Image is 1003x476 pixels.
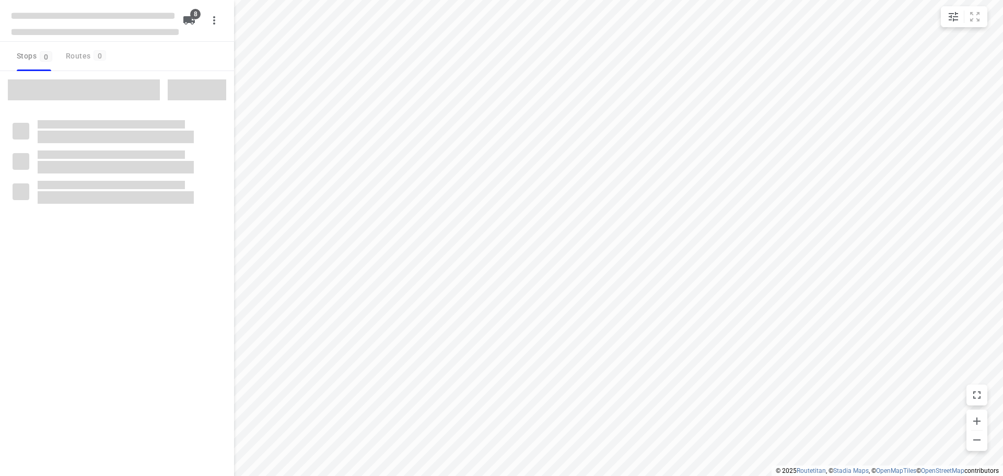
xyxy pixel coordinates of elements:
[833,467,869,474] a: Stadia Maps
[797,467,826,474] a: Routetitan
[941,6,987,27] div: small contained button group
[943,6,964,27] button: Map settings
[776,467,999,474] li: © 2025 , © , © © contributors
[921,467,964,474] a: OpenStreetMap
[876,467,916,474] a: OpenMapTiles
